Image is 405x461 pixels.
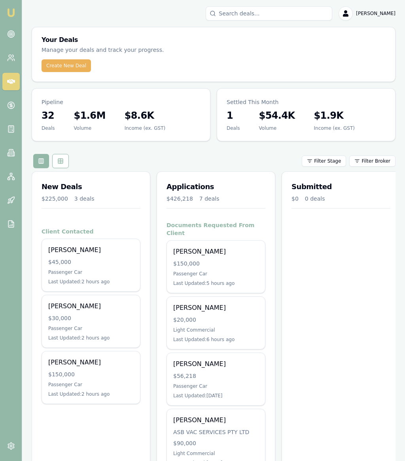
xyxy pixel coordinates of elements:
div: Passenger Car [173,383,259,389]
div: [PERSON_NAME] [48,245,134,255]
div: ASB VAC SERVICES PTY LTD [173,428,259,436]
button: Filter Broker [349,156,396,167]
div: $150,000 [173,260,259,267]
span: [PERSON_NAME] [356,10,396,17]
div: Light Commercial [173,327,259,333]
div: Income (ex. GST) [125,125,165,131]
p: Manage your deals and track your progress. [42,46,244,55]
h4: Client Contacted [42,228,140,235]
div: 3 deals [74,195,95,203]
div: Passenger Car [173,271,259,277]
p: Pipeline [42,98,201,106]
div: [PERSON_NAME] [48,358,134,367]
div: $150,000 [48,370,134,378]
div: Passenger Car [48,381,134,388]
div: 0 deals [305,195,325,203]
div: $30,000 [48,314,134,322]
h3: New Deals [42,181,140,192]
div: Passenger Car [48,325,134,332]
div: Last Updated: [DATE] [173,393,259,399]
button: Filter Stage [302,156,346,167]
div: Volume [259,125,295,131]
div: $45,000 [48,258,134,266]
div: [PERSON_NAME] [48,302,134,311]
div: $56,218 [173,372,259,380]
div: Last Updated: 5 hours ago [173,280,259,286]
h4: Documents Requested From Client [167,221,265,237]
div: [PERSON_NAME] [173,359,259,369]
div: $20,000 [173,316,259,324]
div: $0 [291,195,299,203]
div: $90,000 [173,439,259,447]
div: Last Updated: 2 hours ago [48,391,134,397]
div: $225,000 [42,195,68,203]
div: 7 deals [199,195,220,203]
span: Filter Stage [314,158,341,164]
p: Settled This Month [227,98,386,106]
div: [PERSON_NAME] [173,247,259,256]
div: Deals [42,125,55,131]
input: Search deals [206,6,332,21]
div: [PERSON_NAME] [173,415,259,425]
div: Last Updated: 6 hours ago [173,336,259,343]
h3: 32 [42,109,55,122]
div: Volume [74,125,106,131]
h3: Your Deals [42,37,386,43]
button: Create New Deal [42,59,91,72]
div: Deals [227,125,240,131]
h3: $1.9K [314,109,354,122]
div: Income (ex. GST) [314,125,354,131]
h3: Applications [167,181,265,192]
h3: $54.4K [259,109,295,122]
h3: $8.6K [125,109,165,122]
h3: 1 [227,109,240,122]
div: Last Updated: 2 hours ago [48,335,134,341]
div: Light Commercial [173,450,259,457]
span: Filter Broker [361,158,390,164]
h3: Submitted [291,181,390,192]
img: emu-icon-u.png [6,8,16,17]
div: Passenger Car [48,269,134,275]
div: $426,218 [167,195,193,203]
div: Last Updated: 2 hours ago [48,279,134,285]
div: [PERSON_NAME] [173,303,259,313]
h3: $1.6M [74,109,106,122]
